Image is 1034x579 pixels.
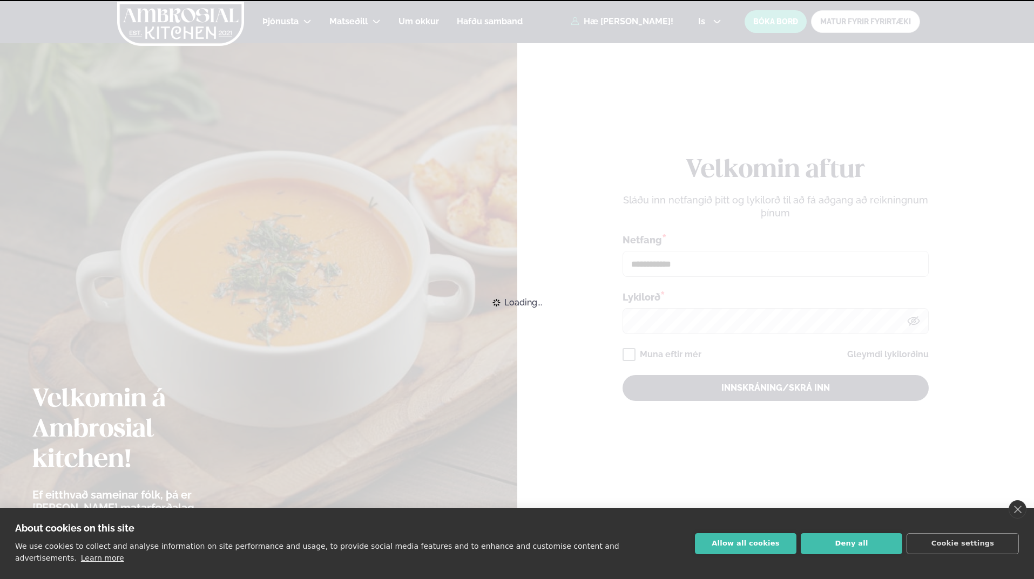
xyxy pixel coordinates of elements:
[15,522,134,534] strong: About cookies on this site
[1009,500,1026,519] a: close
[907,533,1019,554] button: Cookie settings
[81,554,124,562] a: Learn more
[15,542,619,562] p: We use cookies to collect and analyse information on site performance and usage, to provide socia...
[504,291,542,315] span: Loading...
[801,533,902,554] button: Deny all
[695,533,796,554] button: Allow all cookies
